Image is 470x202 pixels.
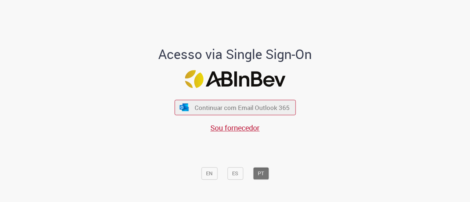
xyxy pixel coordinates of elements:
h1: Acesso via Single Sign-On [133,47,337,62]
a: Sou fornecedor [210,123,260,133]
button: EN [201,167,217,180]
button: ES [227,167,243,180]
img: ícone Azure/Microsoft 360 [179,103,189,111]
button: PT [253,167,269,180]
span: Continuar com Email Outlook 365 [195,103,290,112]
button: ícone Azure/Microsoft 360 Continuar com Email Outlook 365 [174,100,296,115]
img: Logo ABInBev [185,70,285,88]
